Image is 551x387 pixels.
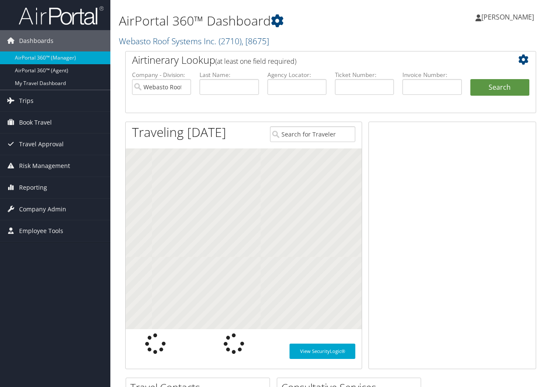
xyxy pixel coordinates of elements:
label: Ticket Number: [335,71,394,79]
span: ( 2710 ) [219,35,242,47]
span: (at least one field required) [215,57,296,66]
a: [PERSON_NAME] [475,4,543,30]
span: Trips [19,90,34,111]
label: Invoice Number: [402,71,461,79]
a: View SecurityLogic® [290,344,355,359]
span: Book Travel [19,112,52,133]
span: [PERSON_NAME] [481,12,534,22]
span: Employee Tools [19,220,63,242]
span: Risk Management [19,155,70,176]
button: Search [470,79,529,96]
span: , [ 8675 ] [242,35,269,47]
span: Company Admin [19,199,66,220]
h1: Traveling [DATE] [132,123,226,141]
span: Dashboards [19,30,53,51]
h1: AirPortal 360™ Dashboard [119,12,401,30]
a: Webasto Roof Systems Inc. [119,35,269,47]
label: Company - Division: [132,71,191,79]
img: airportal-logo.png [19,6,104,26]
span: Travel Approval [19,134,64,155]
label: Last Name: [200,71,259,79]
label: Agency Locator: [267,71,326,79]
span: Reporting [19,177,47,198]
input: Search for Traveler [270,126,356,142]
h2: Airtinerary Lookup [132,53,495,67]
